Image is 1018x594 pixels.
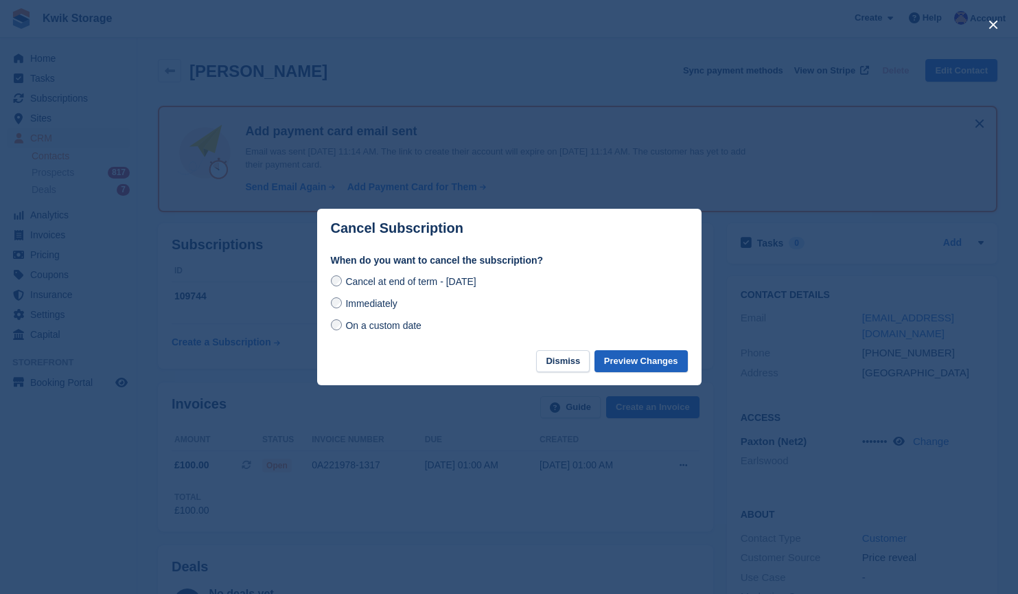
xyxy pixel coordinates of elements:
[536,350,590,373] button: Dismiss
[331,220,463,236] p: Cancel Subscription
[331,297,342,308] input: Immediately
[982,14,1004,36] button: close
[345,320,421,331] span: On a custom date
[345,276,476,287] span: Cancel at end of term - [DATE]
[345,298,397,309] span: Immediately
[331,275,342,286] input: Cancel at end of term - [DATE]
[331,319,342,330] input: On a custom date
[594,350,688,373] button: Preview Changes
[331,253,688,268] label: When do you want to cancel the subscription?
